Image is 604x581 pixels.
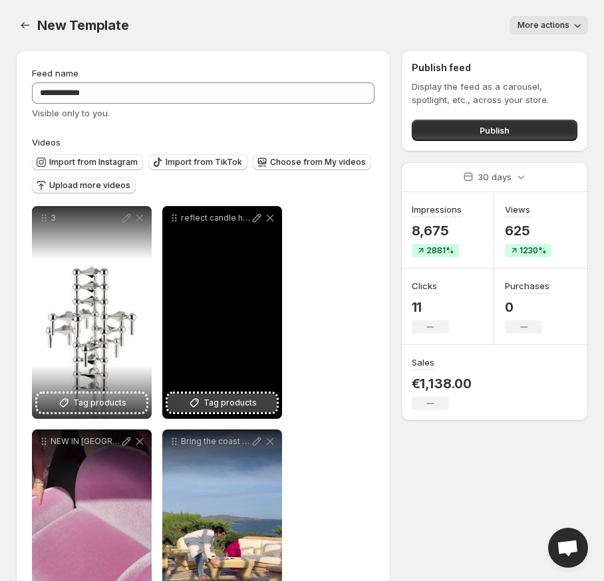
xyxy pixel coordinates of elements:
[37,17,129,33] span: New Template
[51,213,120,223] p: 3
[548,528,588,568] div: Open chat
[478,170,512,183] p: 30 days
[412,223,462,239] p: 8,675
[412,120,577,141] button: Publish
[480,124,510,137] span: Publish
[32,108,110,118] span: Visible only to you.
[412,80,577,106] p: Display the feed as a carousel, spotlight, etc., across your store.
[505,299,549,315] p: 0
[16,16,35,35] button: Settings
[148,154,247,170] button: Import from TikTok
[412,203,462,216] h3: Impressions
[412,61,577,74] h2: Publish feed
[412,356,434,369] h3: Sales
[32,206,152,419] div: 3Tag products
[166,157,242,168] span: Import from TikTok
[426,245,454,256] span: 2881%
[505,279,549,292] h3: Purchases
[162,206,282,419] div: reflect candle holdersTag products
[73,396,126,409] span: Tag products
[32,154,143,170] button: Import from Instagram
[412,279,437,292] h3: Clicks
[49,180,130,191] span: Upload more videos
[204,396,257,409] span: Tag products
[412,299,449,315] p: 11
[505,203,530,216] h3: Views
[518,20,569,31] span: More actions
[51,436,120,447] p: NEW IN [GEOGRAPHIC_DATA] in Pink Paloma balances rounded upholstered volumes with the bold geomet...
[412,376,472,392] p: €1,138.00
[510,16,588,35] button: More actions
[270,157,366,168] span: Choose from My videos
[181,213,250,223] p: reflect candle holders
[32,137,61,148] span: Videos
[32,177,136,193] button: Upload more videos
[181,436,250,447] p: Bring the coast home with our Summer Sets natural rattan pieces sculpted for relaxed outdoor styl...
[32,68,78,78] span: Feed name
[520,245,546,256] span: 1230%
[49,157,138,168] span: Import from Instagram
[37,394,146,412] button: Tag products
[253,154,371,170] button: Choose from My videos
[505,223,551,239] p: 625
[168,394,277,412] button: Tag products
